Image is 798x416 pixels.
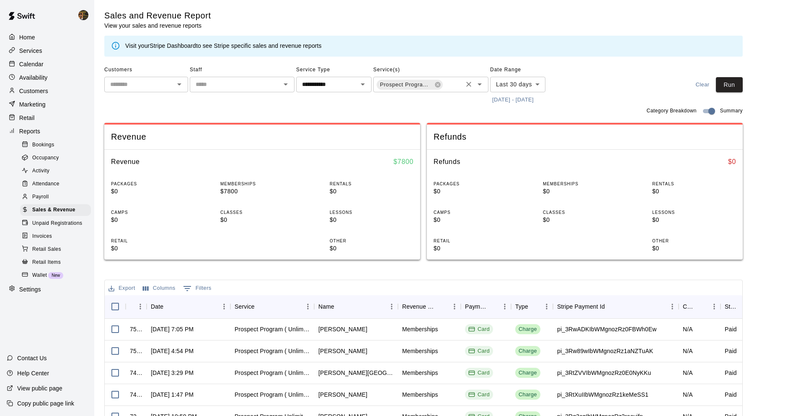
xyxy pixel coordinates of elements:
h6: Refunds [434,156,460,167]
a: Customers [7,85,88,97]
a: Reports [7,125,88,138]
div: Charge [519,369,537,377]
button: Sort [334,301,346,312]
div: pi_3RtZVVIbWMgnozRz0E0NyKKu [557,369,651,377]
div: N/A [683,347,693,355]
span: Service(s) [373,63,488,77]
div: Home [7,31,88,44]
div: pi_3RtXuIIbWMgnozRz1keMeSS1 [557,390,648,399]
div: Paid [725,325,737,333]
span: Summary [720,107,743,115]
button: Sort [605,301,617,312]
div: Revenue Category [402,295,436,318]
p: View public page [17,384,62,393]
p: Home [19,33,35,42]
p: $0 [111,187,195,196]
button: Open [474,78,486,90]
button: Sort [696,301,708,312]
span: Sales & Revenue [32,206,75,214]
div: 756281 [130,325,142,333]
p: PACKAGES [434,181,517,187]
p: CAMPS [434,209,517,216]
button: Run [716,77,743,93]
p: $0 [434,216,517,224]
span: Wallet [32,271,47,280]
div: 755996 [130,347,142,355]
p: Marketing [19,100,46,109]
p: $0 [652,216,736,224]
div: Card [468,391,490,399]
a: Payroll [20,191,94,204]
div: Aug 14, 2025, 4:54 PM [151,347,194,355]
div: Visit your to see Stripe specific sales and revenue reports [125,42,322,51]
p: RETAIL [434,238,517,244]
p: Settings [19,285,41,294]
span: Retail Sales [32,245,61,254]
div: Type [515,295,528,318]
h6: $ 7800 [393,156,413,167]
div: Occupancy [20,152,91,164]
h5: Sales and Revenue Report [104,10,211,21]
p: OTHER [652,238,736,244]
a: Sales & Revenue [20,204,94,217]
button: Show filters [181,282,214,295]
span: Category Breakdown [647,107,697,115]
div: Name [318,295,334,318]
div: Adam Rivera [318,325,367,333]
div: Sales & Revenue [20,204,91,216]
p: Help Center [17,369,49,377]
button: Open [280,78,292,90]
p: PACKAGES [111,181,195,187]
div: Coupon [683,295,696,318]
a: Calendar [7,58,88,70]
a: Activity [20,165,94,178]
p: View your sales and revenue reports [104,21,211,30]
button: Menu [302,300,314,313]
span: Occupancy [32,154,59,162]
button: Sort [487,301,498,312]
div: Stripe Payment Id [557,295,605,318]
span: Staff [190,63,294,77]
div: Date [147,295,230,318]
p: Calendar [19,60,44,68]
button: Sort [738,301,750,312]
p: CLASSES [543,209,627,216]
button: Menu [708,300,721,313]
p: Copy public page link [17,399,74,408]
p: $0 [330,187,413,196]
div: Charge [519,347,537,355]
div: Retail Items [20,257,91,268]
div: Retail Sales [20,244,91,255]
div: Settings [7,283,88,296]
p: $0 [652,244,736,253]
div: Marketing [7,98,88,111]
a: Attendance [20,178,94,191]
button: Sort [436,301,448,312]
div: Unpaid Registrations [20,218,91,229]
div: Service [230,295,314,318]
a: Retail [7,112,88,124]
div: Jayden Cabrera [318,347,367,355]
div: Card [468,369,490,377]
div: Richard C. Madrid [318,369,394,377]
span: Attendance [32,180,59,188]
span: Payroll [32,193,49,201]
p: Customers [19,87,48,95]
span: Prospect Program ( Unlimited ) [377,81,436,89]
button: Menu [498,300,511,313]
div: Invoices [20,231,91,242]
div: Date [151,295,163,318]
div: Activity [20,165,91,177]
div: Payment Method [465,295,487,318]
p: Retail [19,114,35,122]
p: RENTALS [652,181,736,187]
p: OTHER [330,238,413,244]
div: pi_3Rw89wIbWMgnozRz1aNZTuAK [557,347,653,355]
button: Sort [528,301,540,312]
img: Francisco Gracesqui [78,10,88,20]
p: Contact Us [17,354,47,362]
